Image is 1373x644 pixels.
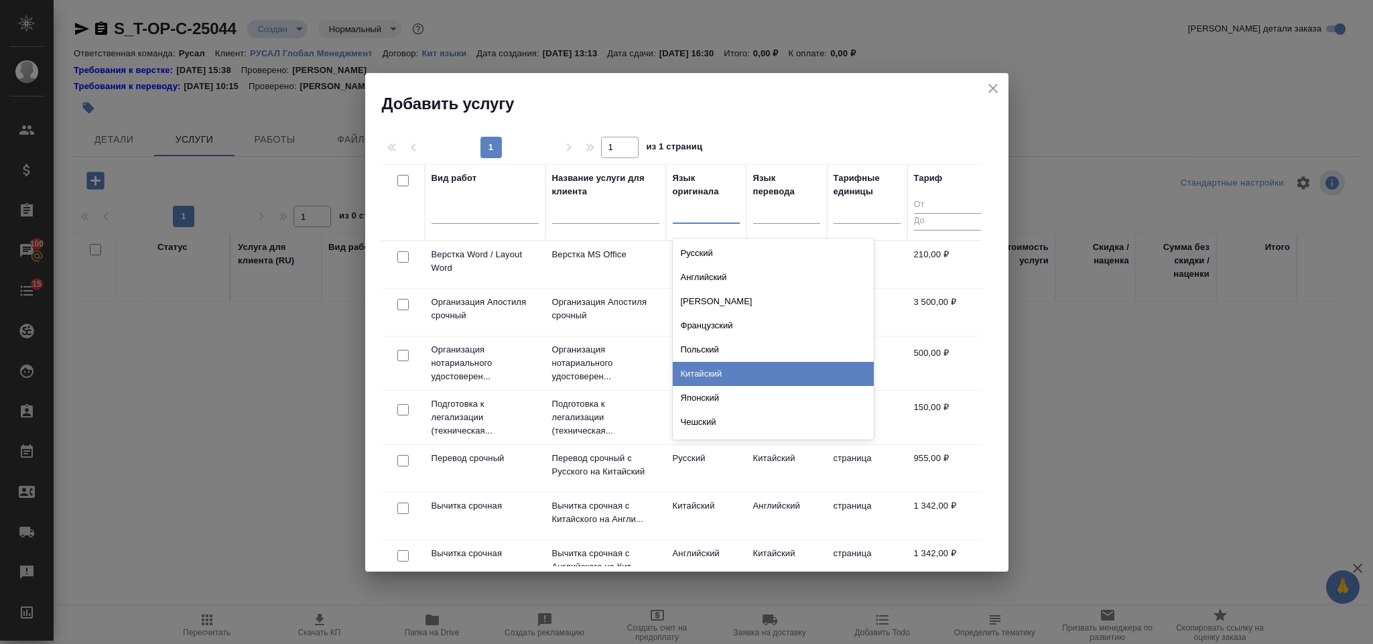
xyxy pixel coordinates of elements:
[827,540,907,587] td: страница
[907,340,988,387] td: 500,00 ₽
[432,248,539,275] p: Верстка Word / Layout Word
[827,445,907,492] td: страница
[552,452,659,478] p: Перевод срочный с Русского на Китайский
[983,78,1003,99] button: close
[673,338,874,362] div: Польский
[673,434,874,458] div: Сербский
[432,343,539,383] p: Организация нотариального удостоверен...
[673,289,874,314] div: [PERSON_NAME]
[432,172,477,185] div: Вид работ
[666,540,746,587] td: Английский
[914,213,981,230] input: До
[673,265,874,289] div: Английский
[432,499,539,513] p: Вычитка срочная
[666,241,746,288] td: Не указан
[746,445,827,492] td: Китайский
[914,197,981,214] input: От
[552,547,659,574] p: Вычитка срочная с Английского на Кит...
[666,340,746,387] td: Не указан
[432,547,539,560] p: Вычитка срочная
[907,241,988,288] td: 210,00 ₽
[673,386,874,410] div: Японский
[746,540,827,587] td: Китайский
[432,296,539,322] p: Организация Апостиля срочный
[673,314,874,338] div: Французский
[552,172,659,198] div: Название услуги для клиента
[673,362,874,386] div: Китайский
[907,540,988,587] td: 1 342,00 ₽
[673,410,874,434] div: Чешский
[753,172,820,198] div: Язык перевода
[552,296,659,322] p: Организация Апостиля срочный
[746,493,827,539] td: Английский
[552,499,659,526] p: Вычитка срочная с Китайского на Англи...
[673,172,740,198] div: Язык оригинала
[827,493,907,539] td: страница
[552,343,659,383] p: Организация нотариального удостоверен...
[907,445,988,492] td: 955,00 ₽
[552,248,659,261] p: Верстка MS Office
[907,394,988,441] td: 150,00 ₽
[552,397,659,438] p: Подготовка к легализации (техническая...
[647,139,703,158] span: из 1 страниц
[673,241,874,265] div: Русский
[666,394,746,441] td: Не указан
[666,493,746,539] td: Китайский
[666,445,746,492] td: Русский
[432,397,539,438] p: Подготовка к легализации (техническая...
[834,172,901,198] div: Тарифные единицы
[907,493,988,539] td: 1 342,00 ₽
[907,289,988,336] td: 3 500,00 ₽
[432,452,539,465] p: Перевод срочный
[666,289,746,336] td: Не указан
[382,93,1008,115] h2: Добавить услугу
[914,172,943,185] div: Тариф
